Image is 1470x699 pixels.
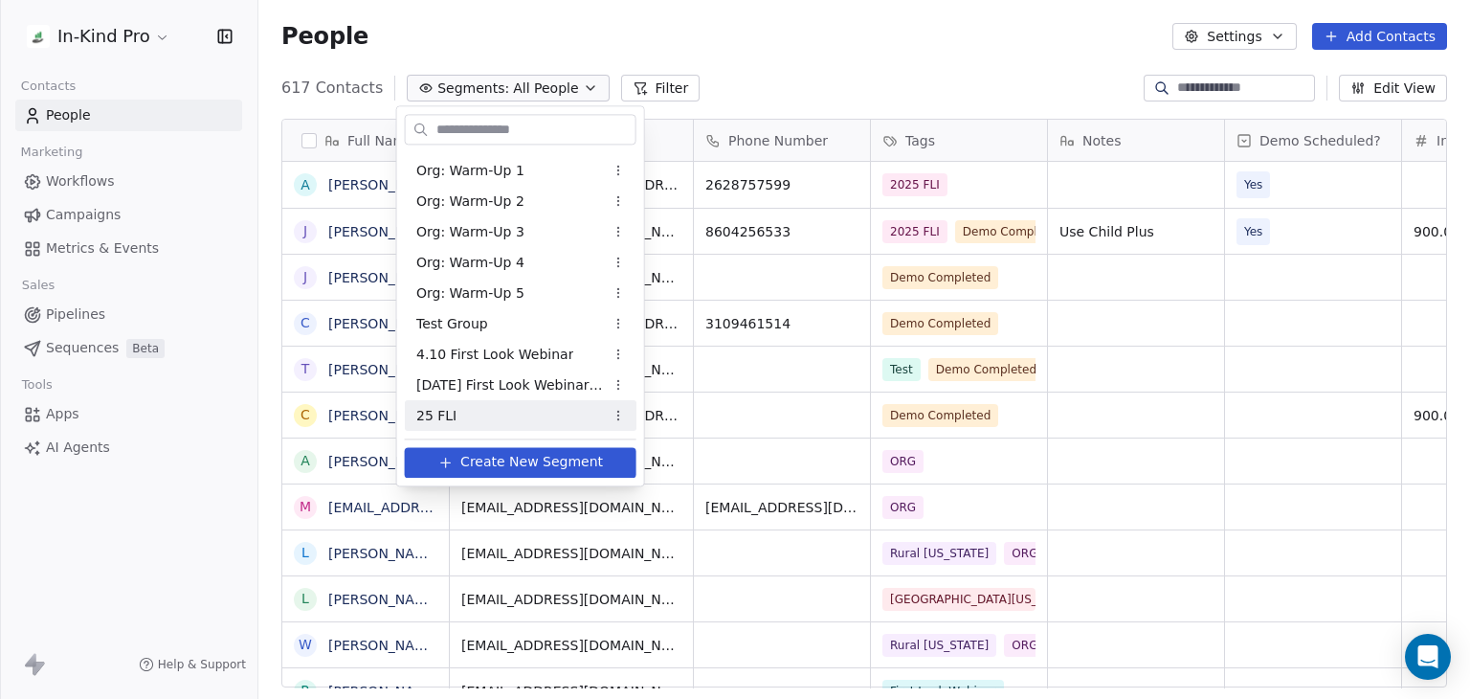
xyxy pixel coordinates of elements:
[405,447,636,478] button: Create New Segment
[416,314,488,334] span: Test Group
[416,406,457,426] span: 25 FLI
[405,2,636,431] div: Suggestions
[416,222,524,242] span: Org: Warm-Up 3
[416,253,524,273] span: Org: Warm-Up 4
[416,161,524,181] span: Org: Warm-Up 1
[460,452,603,472] span: Create New Segment
[416,283,524,304] span: Org: Warm-Up 5
[416,345,573,365] span: 4.10 First Look Webinar
[416,192,524,212] span: Org: Warm-Up 2
[416,375,604,395] span: [DATE] First Look Webinar Non-Attendees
